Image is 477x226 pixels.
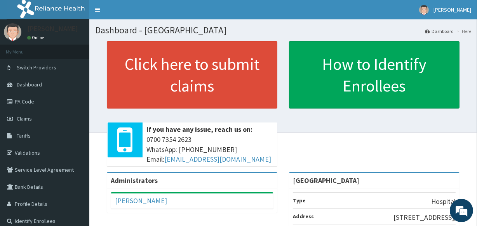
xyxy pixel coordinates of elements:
[419,5,429,15] img: User Image
[4,147,148,174] textarea: Type your message and hit 'Enter'
[111,176,158,185] b: Administrators
[164,155,271,164] a: [EMAIL_ADDRESS][DOMAIN_NAME]
[433,6,471,13] span: [PERSON_NAME]
[27,35,46,40] a: Online
[95,25,471,35] h1: Dashboard - [GEOGRAPHIC_DATA]
[146,125,252,134] b: If you have any issue, reach us on:
[17,64,56,71] span: Switch Providers
[293,213,314,220] b: Address
[454,28,471,35] li: Here
[4,23,21,41] img: User Image
[17,132,31,139] span: Tariffs
[14,39,31,58] img: d_794563401_company_1708531726252_794563401
[293,176,359,185] strong: [GEOGRAPHIC_DATA]
[431,197,456,207] p: Hospital
[27,25,78,32] p: [PERSON_NAME]
[17,115,32,122] span: Claims
[40,43,131,53] div: Chat with us now
[146,135,273,164] span: 0700 7354 2623 WhatsApp: [PHONE_NUMBER] Email:
[289,41,460,109] a: How to Identify Enrollees
[425,28,454,35] a: Dashboard
[393,212,456,223] p: [STREET_ADDRESS],
[17,81,42,88] span: Dashboard
[45,65,107,143] span: We're online!
[107,41,277,109] a: Click here to submit claims
[293,197,306,204] b: Type
[115,196,167,205] a: [PERSON_NAME]
[127,4,146,22] div: Minimize live chat window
